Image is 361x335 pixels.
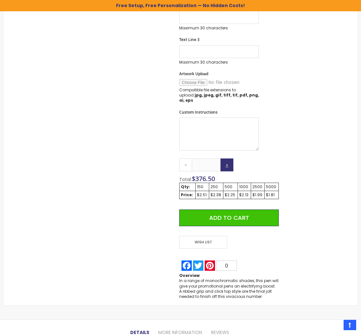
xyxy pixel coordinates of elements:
a: Pinterest0 [204,260,238,271]
span: Artwork Upload [179,71,208,76]
span: 376.50 [195,174,215,183]
div: 2500 [252,184,263,189]
a: Wish List [179,236,229,249]
div: $1.99 [252,192,263,198]
span: Wish List [179,236,227,249]
div: 150 [197,184,208,189]
strong: Overview [179,273,200,278]
div: $2.25 [225,192,236,198]
strong: jpg, jpeg, gif, tiff, tif, pdf, png, ai, eps [179,92,259,103]
div: $2.13 [239,192,249,198]
div: $1.81 [266,192,277,198]
strong: Price: [181,192,193,198]
div: 500 [225,184,236,189]
p: Maximum 30 characters [179,25,259,31]
div: 250 [210,184,222,189]
div: $2.51 [197,192,208,198]
div: $2.38 [210,192,222,198]
span: $ [192,174,215,183]
a: Twitter [192,260,204,271]
span: Custom Instructions [179,109,218,115]
div: 5000 [266,184,277,189]
p: Maximum 30 characters [179,60,259,65]
a: - [179,158,192,171]
span: Add to Cart [209,214,249,222]
a: + [220,158,233,171]
button: Add to Cart [179,209,279,226]
strong: Qty: [181,184,190,189]
p: Compatible file extensions to upload: [179,87,259,103]
div: 1000 [239,184,249,189]
span: Total: [179,176,192,183]
span: Text Line 3 [179,37,200,42]
a: Facebook [181,260,192,271]
span: 0 [225,263,228,269]
div: In a range of monochromatic shades, this pen will give your promotional pens an electrifying boos... [179,278,279,299]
